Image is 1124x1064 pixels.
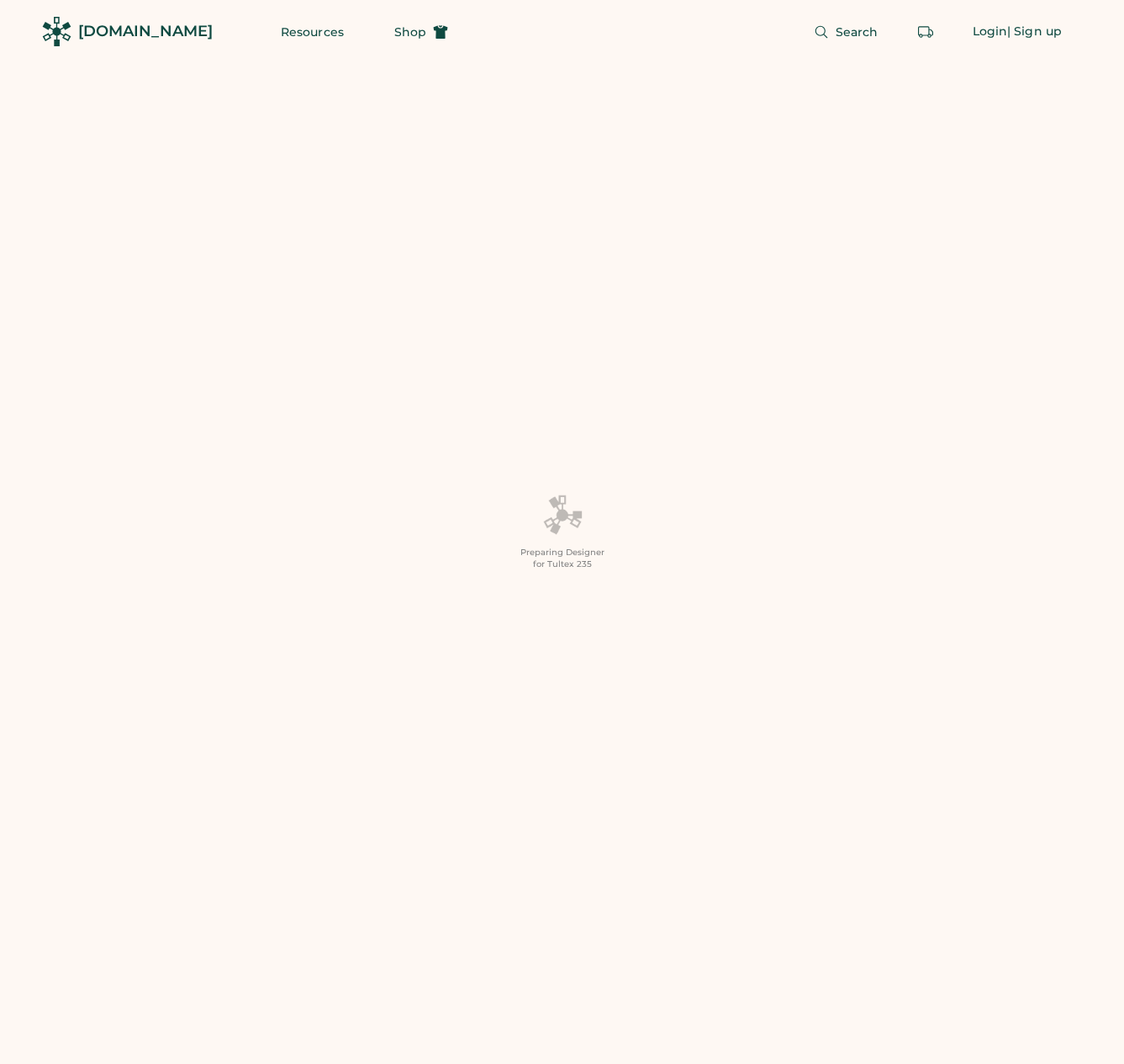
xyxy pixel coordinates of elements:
[542,494,583,536] img: Platens-Black-Loader-Spin-rich%20black.webp
[261,15,364,49] button: Resources
[973,24,1008,40] div: Login
[909,15,942,49] button: Retrieve an order
[42,17,71,46] img: Rendered Logo - Screens
[78,21,213,42] div: [DOMAIN_NAME]
[794,15,899,49] button: Search
[394,26,426,38] span: Shop
[836,26,879,38] span: Search
[1007,24,1062,40] div: | Sign up
[374,15,468,49] button: Shop
[520,547,604,570] div: Preparing Designer for Tultex 235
